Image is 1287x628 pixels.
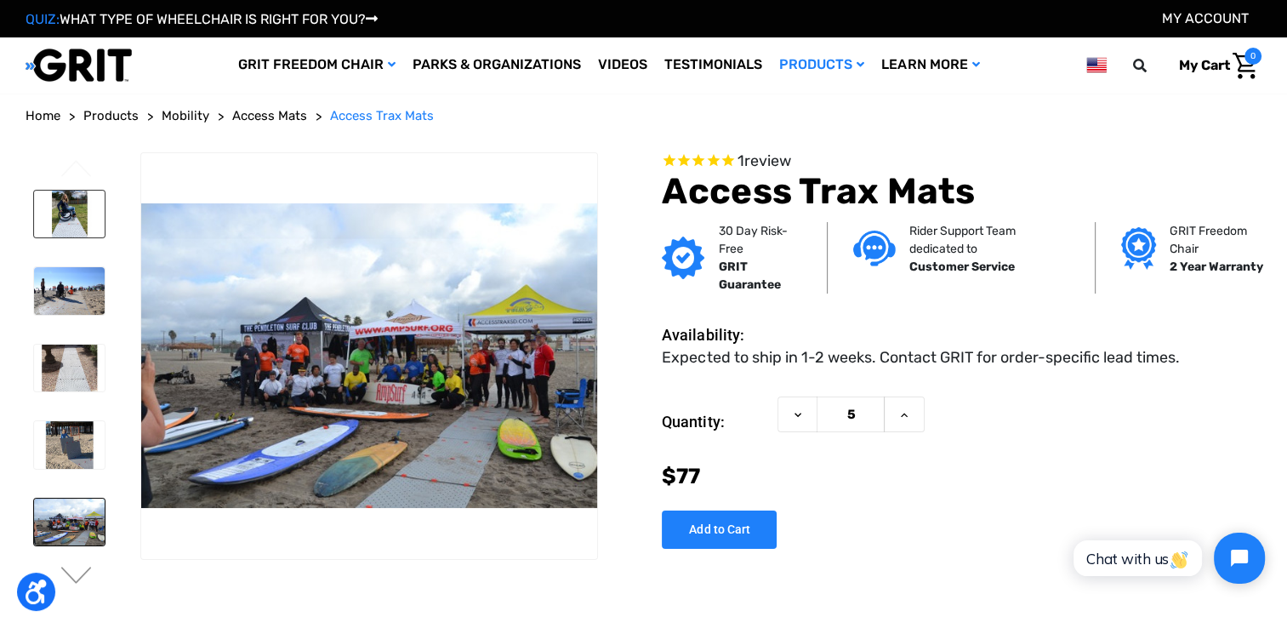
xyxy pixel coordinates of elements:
a: QUIZ:WHAT TYPE OF WHEELCHAIR IS RIGHT FOR YOU? [26,11,378,27]
span: 0 [1244,48,1261,65]
h1: Access Trax Mats [662,170,1261,213]
button: Go to slide 2 of 6 [59,567,94,587]
a: Products [83,106,139,126]
img: Grit freedom [1121,227,1156,270]
a: Products [771,37,873,93]
span: QUIZ: [26,11,60,27]
a: Access Mats [232,106,307,126]
span: Home [26,108,60,123]
a: Account [1162,10,1249,26]
span: Access Trax Mats [330,108,434,123]
p: GRIT Freedom Chair [1170,222,1267,258]
button: Go to slide 6 of 6 [59,160,94,180]
dd: Expected to ship in 1-2 weeks. Contact GRIT for order-specific lead times. [662,346,1179,369]
span: Access Mats [232,108,307,123]
img: Access Trax Mats [34,421,105,469]
img: us.png [1086,54,1107,76]
img: Access Trax Mats [34,191,105,238]
img: GRIT All-Terrain Wheelchair and Mobility Equipment [26,48,132,83]
img: GRIT Guarantee [662,237,704,279]
span: 1 reviews [737,151,790,170]
img: Access Trax Mats [34,499,105,546]
strong: Customer Service [909,260,1015,274]
label: Quantity: [662,397,769,448]
span: review [743,151,790,170]
dt: Availability: [662,323,769,346]
a: Access Trax Mats [330,106,434,126]
span: $77 [662,464,700,488]
span: My Cart [1179,57,1230,73]
iframe: Tidio Chat [1055,518,1279,598]
input: Add to Cart [662,511,777,549]
img: Access Trax Mats [34,345,105,392]
span: Mobility [162,108,209,123]
a: Videos [589,37,656,93]
a: Testimonials [656,37,771,93]
input: Search [1141,48,1166,83]
a: Cart with 0 items [1166,48,1261,83]
span: Rated 5.0 out of 5 stars 1 reviews [662,152,1261,171]
nav: Breadcrumb [26,106,1261,126]
strong: 2 Year Warranty [1170,260,1263,274]
img: Cart [1233,53,1257,79]
p: 30 Day Risk-Free [718,222,800,258]
a: GRIT Freedom Chair [230,37,404,93]
a: Learn More [873,37,988,93]
a: Parks & Organizations [404,37,589,93]
p: Rider Support Team dedicated to [909,222,1069,258]
strong: GRIT Guarantee [718,260,780,292]
a: Mobility [162,106,209,126]
a: Home [26,106,60,126]
span: Products [83,108,139,123]
img: Customer service [853,231,896,265]
img: Access Trax Mats [34,267,105,315]
img: Access Trax Mats [141,203,598,508]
